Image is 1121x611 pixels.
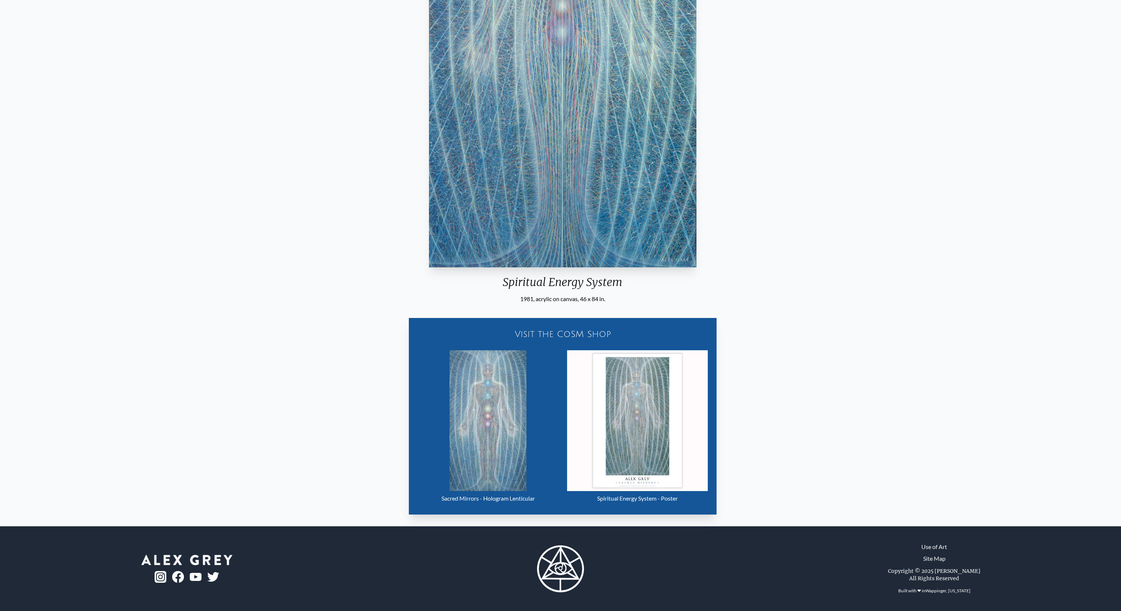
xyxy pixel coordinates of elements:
[413,322,712,346] a: Visit the CoSM Shop
[567,491,708,506] div: Spiritual Energy System - Poster
[172,571,184,583] img: fb-logo.png
[449,350,526,491] img: Sacred Mirrors - Hologram Lenticular
[207,572,219,582] img: twitter-logo.png
[426,294,699,303] div: 1981, acrylic on canvas, 46 x 84 in.
[895,585,973,597] div: Built with ❤ in
[426,275,699,294] div: Spiritual Energy System
[155,571,166,583] img: ig-logo.png
[921,542,947,551] a: Use of Art
[925,588,970,593] a: Wappinger, [US_STATE]
[567,350,708,491] img: Spiritual Energy System - Poster
[923,554,946,563] a: Site Map
[888,567,980,575] div: Copyright © 2025 [PERSON_NAME]
[909,575,959,582] div: All Rights Reserved
[190,573,201,581] img: youtube-logo.png
[418,350,558,506] a: Sacred Mirrors - Hologram Lenticular
[418,491,558,506] div: Sacred Mirrors - Hologram Lenticular
[567,350,708,506] a: Spiritual Energy System - Poster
